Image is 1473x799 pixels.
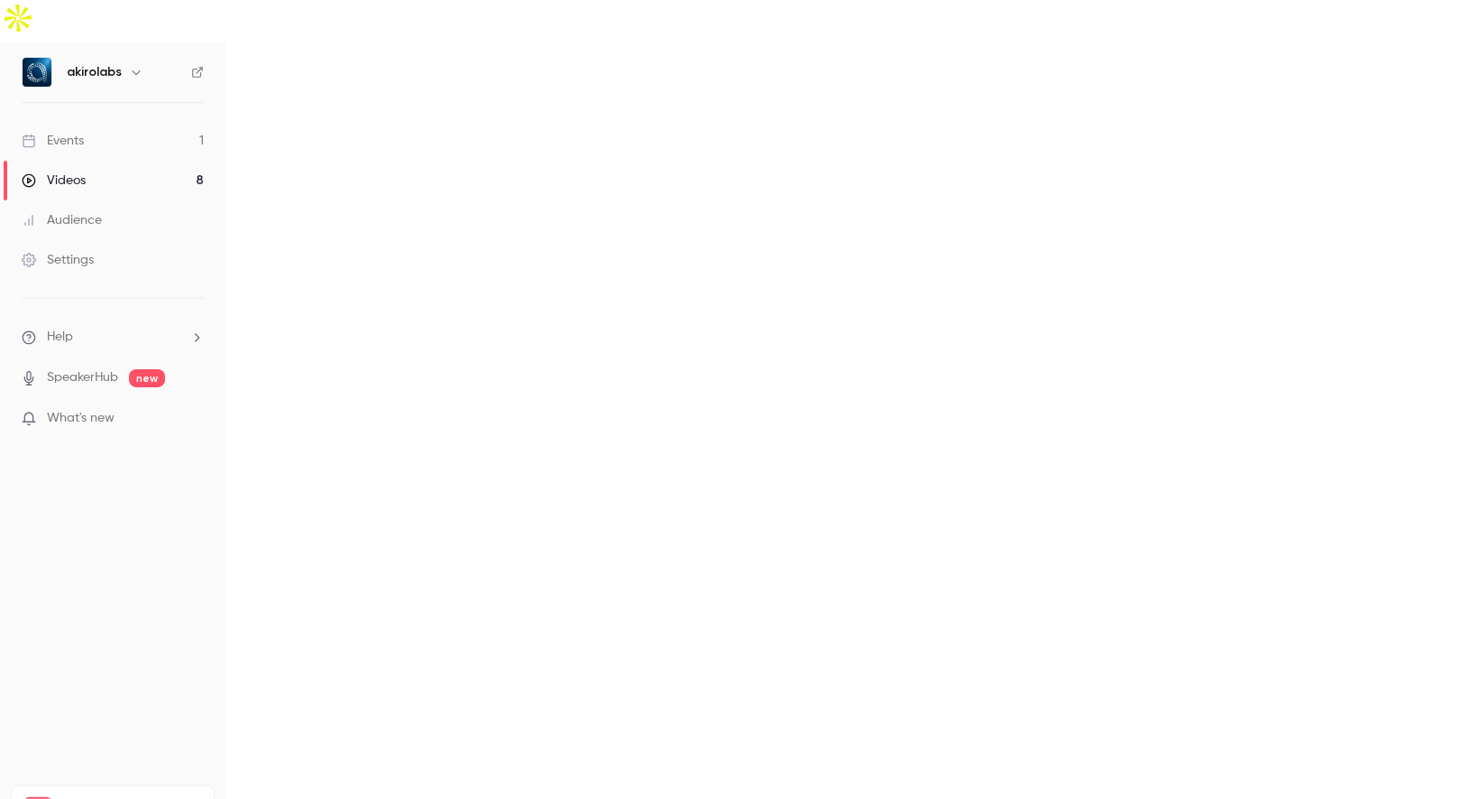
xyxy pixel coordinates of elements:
[22,251,94,269] div: Settings
[67,63,122,81] h6: akirolabs
[22,328,204,347] li: help-dropdown-opener
[47,328,73,347] span: Help
[22,172,86,190] div: Videos
[22,132,84,150] div: Events
[47,409,115,428] span: What's new
[23,58,51,87] img: akirolabs
[22,211,102,229] div: Audience
[129,369,165,387] span: new
[47,368,118,387] a: SpeakerHub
